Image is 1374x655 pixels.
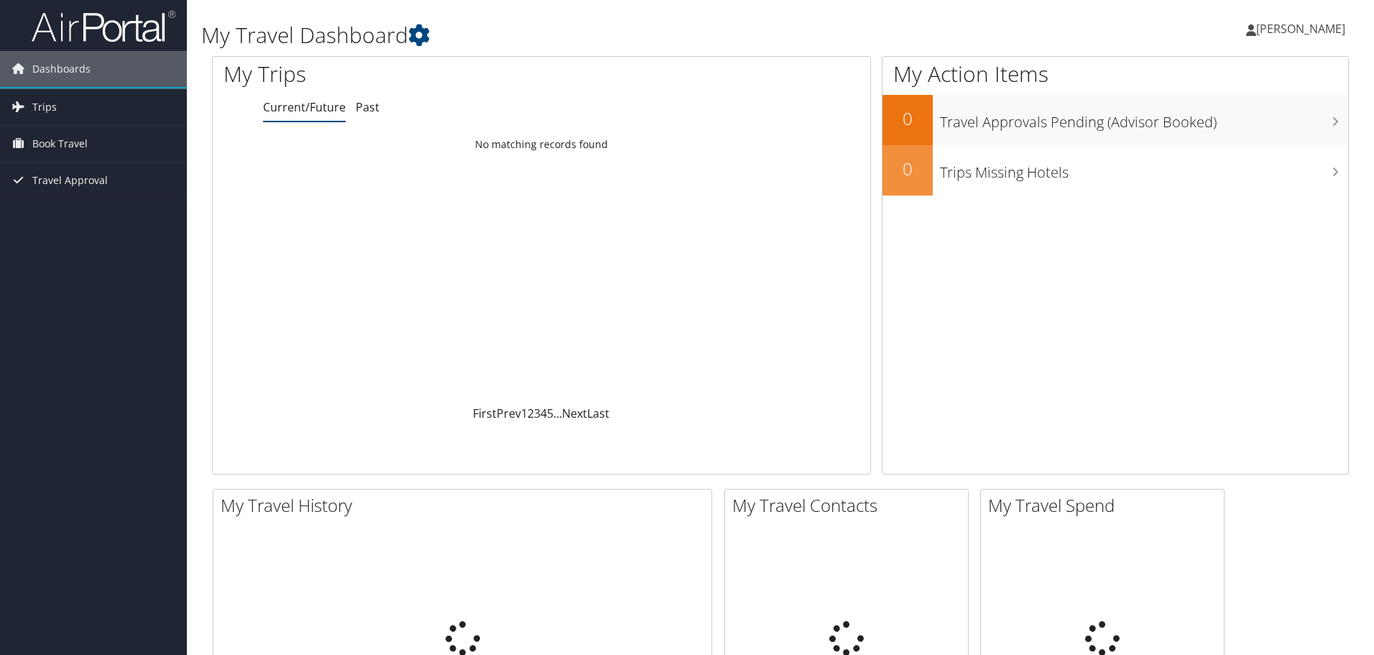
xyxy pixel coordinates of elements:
img: airportal-logo.png [32,9,175,43]
h3: Trips Missing Hotels [940,155,1348,183]
a: 3 [534,406,540,421]
a: 0Trips Missing Hotels [882,145,1348,196]
h3: Travel Approvals Pending (Advisor Booked) [940,105,1348,132]
span: [PERSON_NAME] [1256,21,1345,37]
a: Prev [497,406,521,421]
h2: 0 [882,106,933,131]
h2: My Travel Spend [988,493,1224,518]
span: Travel Approval [32,162,108,198]
a: [PERSON_NAME] [1246,7,1360,50]
h2: 0 [882,157,933,181]
a: 4 [540,406,547,421]
h1: My Trips [223,59,586,89]
span: Trips [32,89,57,125]
a: Next [562,406,587,421]
span: Dashboards [32,51,91,87]
a: Past [356,99,379,115]
a: First [473,406,497,421]
a: 5 [547,406,553,421]
h1: My Action Items [882,59,1348,89]
h1: My Travel Dashboard [201,20,974,50]
a: 1 [521,406,527,421]
a: 2 [527,406,534,421]
a: 0Travel Approvals Pending (Advisor Booked) [882,95,1348,145]
a: Last [587,406,609,421]
a: Current/Future [263,99,346,115]
td: No matching records found [213,132,870,157]
h2: My Travel History [221,493,711,518]
h2: My Travel Contacts [732,493,968,518]
span: … [553,406,562,421]
span: Book Travel [32,126,88,162]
